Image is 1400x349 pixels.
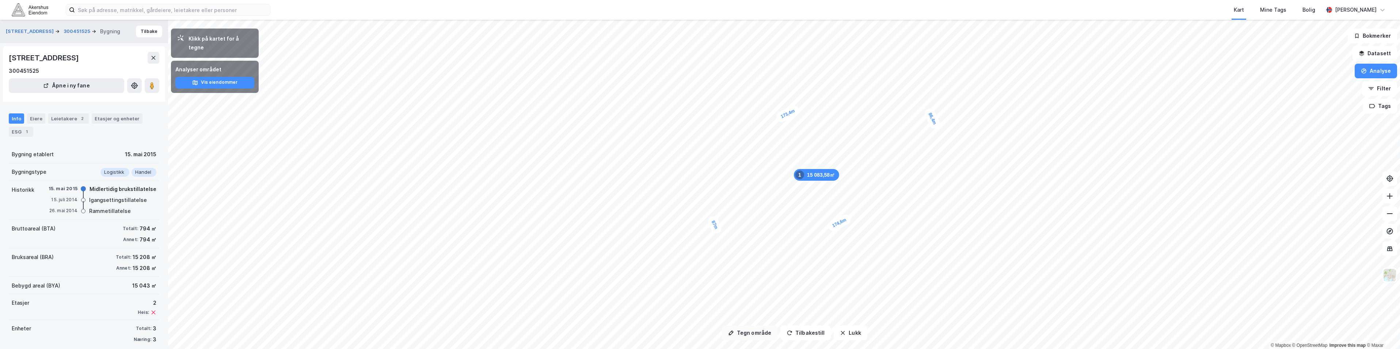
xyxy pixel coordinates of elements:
[89,196,147,204] div: Igangsettingstillatelse
[1353,46,1397,61] button: Datasett
[134,337,151,342] div: Næring:
[140,235,156,244] div: 794 ㎡
[9,78,124,93] button: Åpne i ny fane
[133,253,156,262] div: 15 208 ㎡
[780,326,831,340] button: Tilbakestill
[23,128,30,135] div: 1
[27,113,45,124] div: Eiere
[79,115,86,122] div: 2
[123,226,138,232] div: Totalt:
[48,113,89,124] div: Leietakere
[75,4,270,15] input: Søk på adresse, matrikkel, gårdeiere, leietakere eller personer
[834,326,867,340] button: Lukk
[12,281,60,290] div: Bebygd areal (BYA)
[123,237,138,243] div: Annet:
[12,3,48,16] img: akershus-eiendom-logo.9091f326c980b4bce74ccdd9f866810c.svg
[722,326,777,340] button: Tegn område
[116,265,131,271] div: Annet:
[12,185,34,194] div: Historikk
[1335,5,1377,14] div: [PERSON_NAME]
[12,168,46,176] div: Bygningstype
[9,127,33,137] div: ESG
[48,196,77,203] div: 15. juli 2014
[1362,81,1397,96] button: Filter
[826,213,852,233] div: Map marker
[138,309,149,315] div: Heis:
[9,67,39,75] div: 300451525
[140,224,156,233] div: 794 ㎡
[1234,5,1244,14] div: Kart
[9,52,80,64] div: [STREET_ADDRESS]
[132,281,156,290] div: 15 043 ㎡
[48,185,77,192] div: 15. mai 2015
[1292,343,1328,348] a: OpenStreetMap
[12,253,54,262] div: Bruksareal (BRA)
[89,207,131,215] div: Rammetillatelse
[175,65,254,74] div: Analyser området
[1329,343,1366,348] a: Improve this map
[706,215,723,235] div: Map marker
[153,324,156,333] div: 3
[1302,5,1315,14] div: Bolig
[1355,64,1397,78] button: Analyse
[1260,5,1286,14] div: Mine Tags
[64,28,92,35] button: 300451525
[189,34,253,52] div: Klikk på kartet for å tegne
[90,185,156,194] div: Midlertidig brukstillatelse
[775,104,800,123] div: Map marker
[794,169,839,181] div: Map marker
[12,224,56,233] div: Bruttoareal (BTA)
[1363,99,1397,113] button: Tags
[923,107,941,130] div: Map marker
[6,28,55,35] button: [STREET_ADDRESS]
[175,77,254,89] button: Vis eiendommer
[116,254,131,260] div: Totalt:
[136,26,162,37] button: Tilbake
[9,113,24,124] div: Info
[48,207,77,214] div: 26. mai 2014
[12,299,29,307] div: Etasjer
[100,27,120,36] div: Bygning
[795,170,804,179] div: 1
[1348,29,1397,43] button: Bokmerker
[1383,268,1397,282] img: Z
[153,335,156,344] div: 3
[12,324,31,333] div: Enheter
[95,115,140,122] div: Etasjer og enheter
[125,150,156,159] div: 15. mai 2015
[1363,314,1400,349] iframe: Chat Widget
[1363,314,1400,349] div: Kontrollprogram for chat
[12,150,54,159] div: Bygning etablert
[1271,343,1291,348] a: Mapbox
[138,299,156,307] div: 2
[133,264,156,273] div: 15 208 ㎡
[136,326,151,331] div: Totalt:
